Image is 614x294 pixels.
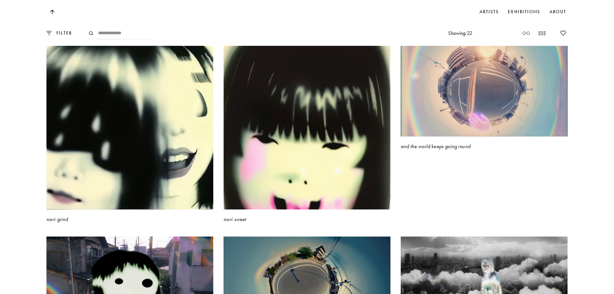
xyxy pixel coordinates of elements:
div: navi grind [46,216,213,223]
a: Artists [478,7,500,17]
a: Exhibitions [507,7,541,17]
div: navi sweet [224,216,390,223]
img: Top [50,10,54,15]
p: FILTER [52,30,72,37]
img: filter.0e669ffe.svg [46,31,52,35]
input: Search [88,27,153,39]
div: and the world keeps going round [401,143,568,150]
a: About [548,7,568,17]
p: Showing: 22 [448,30,472,37]
a: navi grind [46,43,213,226]
a: and the world keeps going round [401,43,568,226]
a: navi sweet [224,43,390,226]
